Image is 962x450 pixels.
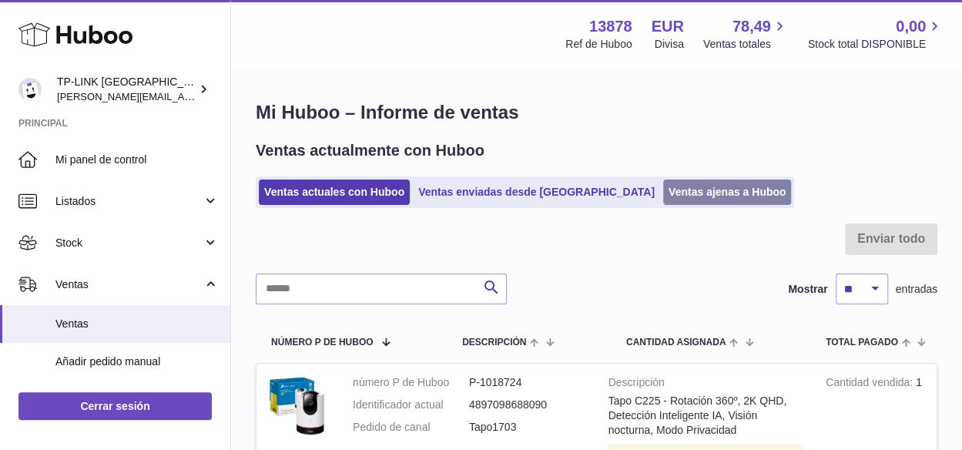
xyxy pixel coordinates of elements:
strong: Descripción [608,375,803,394]
span: número P de Huboo [271,337,373,348]
strong: 13878 [589,16,632,37]
a: Ventas ajenas a Huboo [663,180,792,205]
span: Stock total DISPONIBLE [808,37,944,52]
div: Tapo C225 - Rotación 360º, 2K QHD, Detección Inteligente IA, Visión nocturna, Modo Privacidad [608,394,803,438]
strong: EUR [652,16,684,37]
span: Cantidad ASIGNADA [626,337,726,348]
span: entradas [896,282,937,297]
img: celia.yan@tp-link.com [18,78,42,101]
span: 0,00 [896,16,926,37]
label: Mostrar [788,282,827,297]
a: 0,00 Stock total DISPONIBLE [808,16,944,52]
a: Cerrar sesión [18,392,212,420]
dt: Identificador actual [353,398,469,412]
span: Stock [55,236,203,250]
span: Ventas [55,317,219,331]
dt: Pedido de canal [353,420,469,435]
span: Añadir pedido manual [55,354,219,369]
h1: Mi Huboo – Informe de ventas [256,100,937,125]
h2: Ventas actualmente con Huboo [256,140,484,161]
span: Total pagado [826,337,898,348]
span: Ventas totales [703,37,789,52]
span: Ventas [55,277,203,292]
div: Divisa [655,37,684,52]
span: Descripción [462,337,526,348]
span: 78,49 [732,16,771,37]
dd: P-1018724 [469,375,585,390]
a: Ventas enviadas desde [GEOGRAPHIC_DATA] [413,180,660,205]
a: Ventas actuales con Huboo [259,180,410,205]
span: Mi panel de control [55,153,219,167]
dd: Tapo1703 [469,420,585,435]
span: [PERSON_NAME][EMAIL_ADDRESS][DOMAIN_NAME] [57,90,309,102]
a: 78,49 Ventas totales [703,16,789,52]
strong: Cantidad vendida [826,376,916,392]
div: TP-LINK [GEOGRAPHIC_DATA], SOCIEDAD LIMITADA [57,75,196,104]
dd: 4897098688090 [469,398,585,412]
span: Listados [55,194,203,209]
dt: número P de Huboo [353,375,469,390]
img: MAIN.jpg [268,375,330,437]
div: Ref de Huboo [565,37,632,52]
